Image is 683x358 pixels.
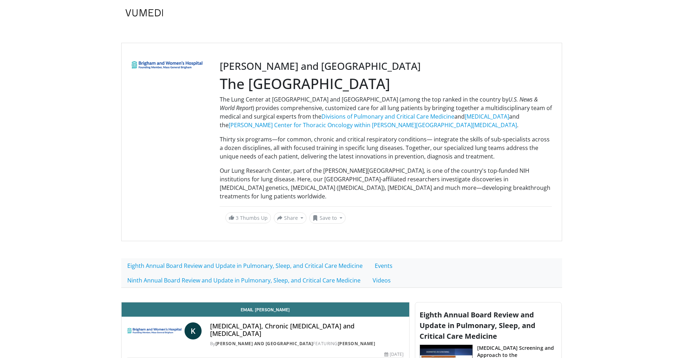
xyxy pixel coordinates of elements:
[338,341,375,347] a: [PERSON_NAME]
[384,351,404,358] div: [DATE]
[369,258,399,273] a: Events
[220,60,552,72] h3: [PERSON_NAME] and [GEOGRAPHIC_DATA]
[321,113,454,120] a: Divisions of Pulmonary and Critical Care Medicine
[210,322,404,338] h4: [MEDICAL_DATA], Chronic [MEDICAL_DATA] and [MEDICAL_DATA]
[127,322,182,339] img: Brigham and Women's Hospital
[210,341,404,347] div: By FEATURING
[220,166,552,201] p: Our Lung Research Center, part of the [PERSON_NAME][GEOGRAPHIC_DATA], is one of the country's top...
[367,273,397,288] a: Videos
[465,113,509,120] a: [MEDICAL_DATA]
[274,212,307,224] button: Share
[122,302,410,317] a: Email [PERSON_NAME]
[225,212,271,223] a: 3 Thumbs Up
[309,212,346,224] button: Save to
[220,135,552,161] p: Thirty six programs—for common, chronic and critical respiratory conditions— integrate the skills...
[220,95,552,129] p: The Lung Center at [GEOGRAPHIC_DATA] and [GEOGRAPHIC_DATA] (among the top ranked in the country b...
[121,258,369,273] a: Eighth Annual Board Review and Update in Pulmonary, Sleep, and Critical Care Medicine
[236,214,239,221] span: 3
[121,273,367,288] a: Ninth Annual Board Review and Update in Pulmonary, Sleep, and Critical Care Medicine
[215,341,313,347] a: [PERSON_NAME] and [GEOGRAPHIC_DATA]
[220,75,552,92] h1: The [GEOGRAPHIC_DATA]
[220,95,538,112] em: U.S. News & World Report
[420,310,535,341] span: Eighth Annual Board Review and Update in Pulmonary, Sleep, and Critical Care Medicine
[126,9,163,16] img: VuMedi Logo
[229,121,517,129] a: [PERSON_NAME] Center for Thoracic Oncology within [PERSON_NAME][GEOGRAPHIC_DATA][MEDICAL_DATA]
[185,322,202,339] a: K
